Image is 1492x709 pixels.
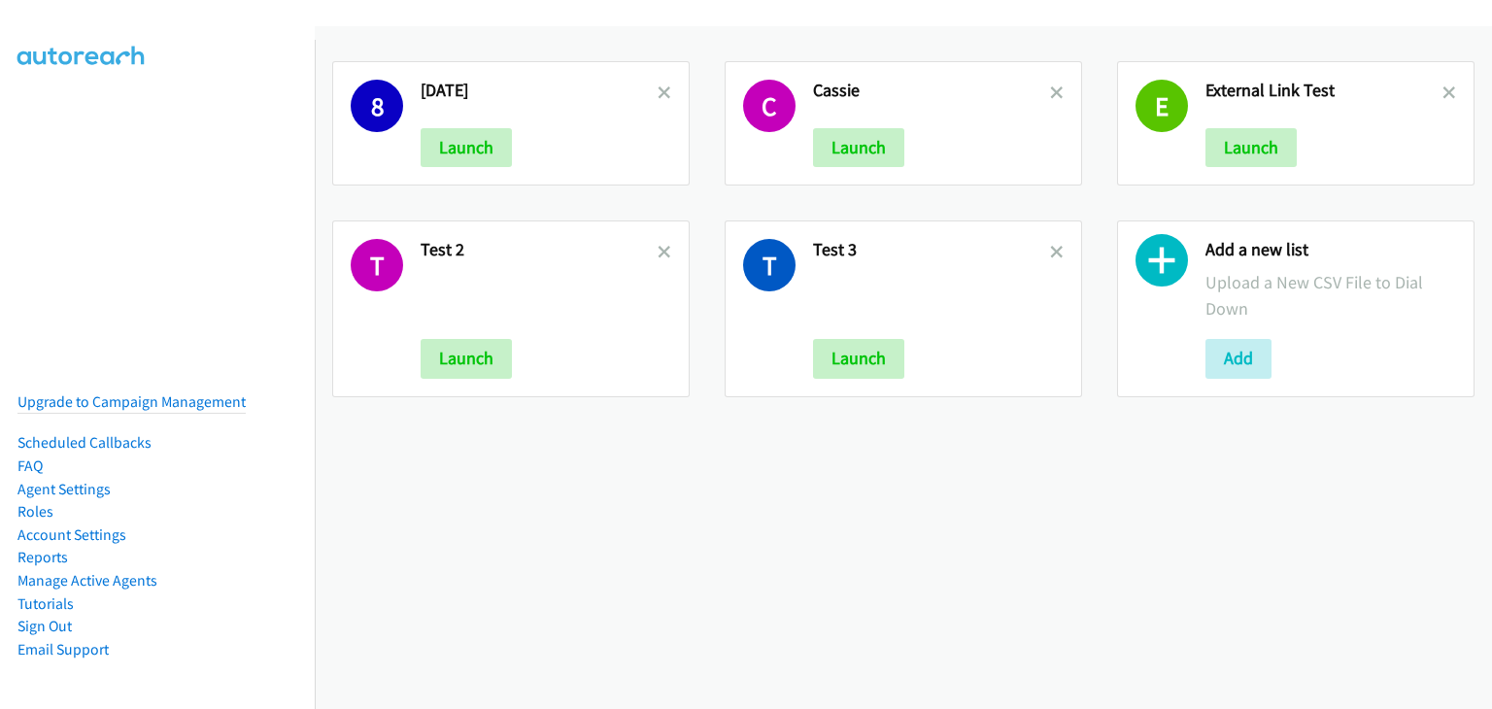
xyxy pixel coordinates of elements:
[351,239,403,291] h1: T
[17,480,111,498] a: Agent Settings
[813,339,904,378] button: Launch
[17,617,72,635] a: Sign Out
[17,548,68,566] a: Reports
[17,456,43,475] a: FAQ
[1136,80,1188,132] h1: E
[421,339,512,378] button: Launch
[421,128,512,167] button: Launch
[421,239,658,261] h2: Test 2
[1205,80,1442,102] h2: External Link Test
[17,571,157,590] a: Manage Active Agents
[17,502,53,521] a: Roles
[17,640,109,658] a: Email Support
[813,239,1050,261] h2: Test 3
[17,392,246,411] a: Upgrade to Campaign Management
[1205,269,1456,321] p: Upload a New CSV File to Dial Down
[17,594,74,613] a: Tutorials
[743,239,796,291] h1: T
[1205,239,1456,261] h2: Add a new list
[421,80,658,102] h2: [DATE]
[17,433,152,452] a: Scheduled Callbacks
[17,525,126,544] a: Account Settings
[813,80,1050,102] h2: Cassie
[1205,339,1272,378] button: Add
[351,80,403,132] h1: 8
[743,80,796,132] h1: C
[1205,128,1297,167] button: Launch
[813,128,904,167] button: Launch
